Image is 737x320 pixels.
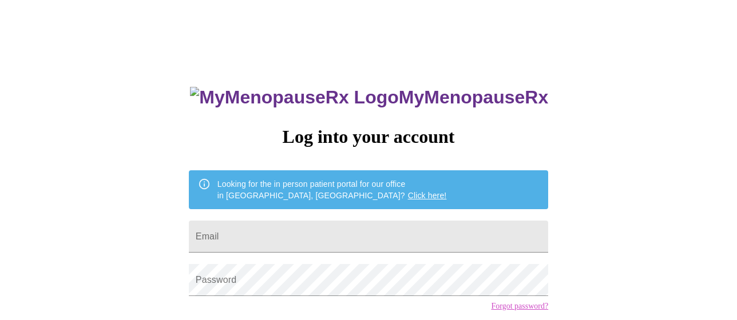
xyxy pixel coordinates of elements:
h3: Log into your account [189,126,548,147]
a: Forgot password? [491,302,548,311]
div: Looking for the in person patient portal for our office in [GEOGRAPHIC_DATA], [GEOGRAPHIC_DATA]? [217,174,447,206]
h3: MyMenopauseRx [190,87,548,108]
a: Click here! [408,191,447,200]
img: MyMenopauseRx Logo [190,87,398,108]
